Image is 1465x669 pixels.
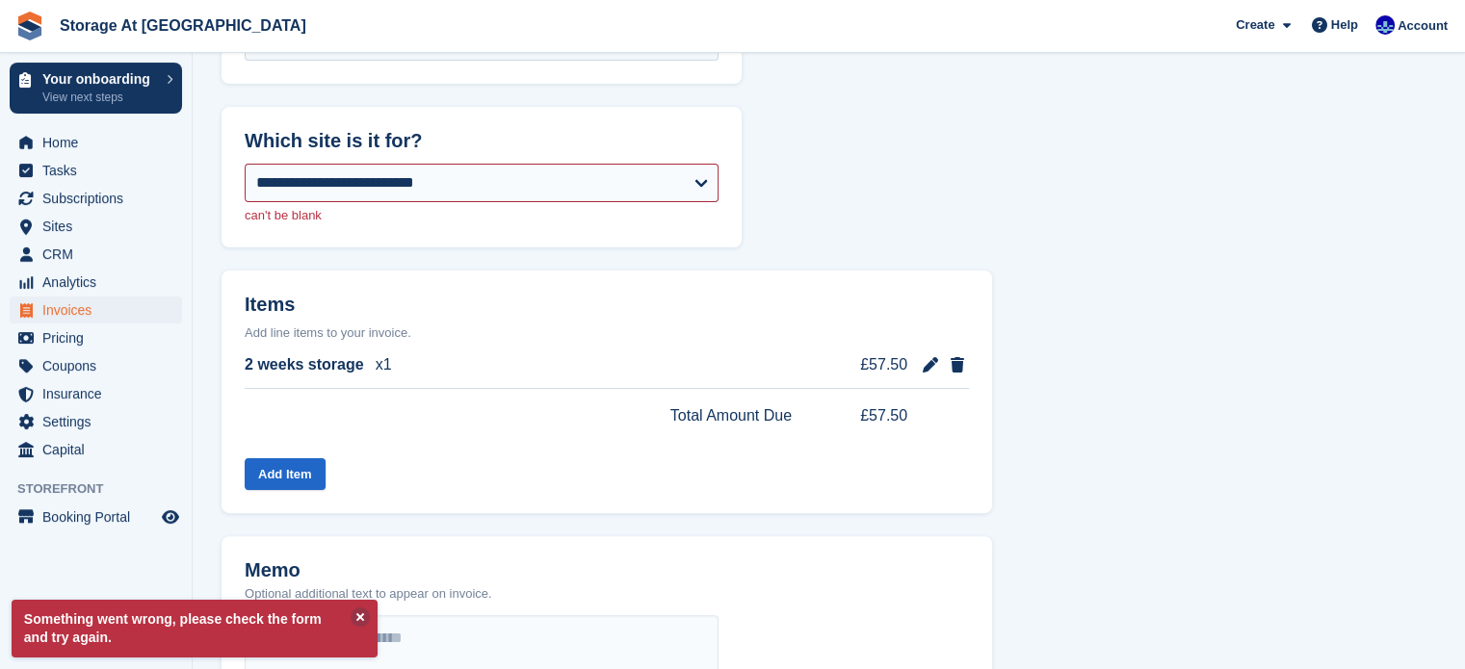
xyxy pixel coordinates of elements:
span: Settings [42,408,158,435]
span: Create [1236,15,1274,35]
span: CRM [42,241,158,268]
img: Seb Santiago [1375,15,1395,35]
span: Analytics [42,269,158,296]
a: menu [10,296,182,323]
a: menu [10,503,182,530]
a: menu [10,185,182,212]
a: Your onboarding View next steps [10,63,182,114]
span: £57.50 [834,353,907,376]
p: View next steps [42,89,157,106]
a: menu [10,324,182,351]
p: Something went wrong, please check the form and try again. [12,600,378,657]
span: Capital [42,436,158,463]
a: Storage At [GEOGRAPHIC_DATA] [52,10,314,41]
span: Insurance [42,380,158,407]
a: menu [10,213,182,240]
span: Invoices [42,296,158,323]
span: Total Amount Due [670,404,792,427]
span: Tasks [42,157,158,184]
a: menu [10,436,182,463]
h2: Memo [245,559,492,581]
span: Sites [42,213,158,240]
a: menu [10,408,182,435]
span: Coupons [42,352,158,379]
button: Add Item [245,458,326,490]
span: 2 weeks storage [245,353,364,376]
a: menu [10,352,182,379]
a: menu [10,241,182,268]
h2: Which site is it for? [245,130,719,152]
span: Booking Portal [42,503,158,530]
span: x1 [376,353,392,376]
a: menu [10,269,182,296]
span: £57.50 [834,404,907,427]
span: Pricing [42,324,158,351]
a: Preview store [159,505,182,528]
span: Account [1398,16,1448,36]
p: Optional additional text to appear on invoice. [245,584,492,604]
span: Help [1331,15,1358,35]
span: Subscriptions [42,185,158,212]
p: can't be blank [245,206,719,225]
a: menu [10,380,182,407]
span: Storefront [17,479,192,499]
span: Home [42,129,158,156]
a: menu [10,157,182,184]
a: menu [10,129,182,156]
img: stora-icon-8386f47178a22dfd0bd8f6a31ec36ba5ce8667c1dd55bd0f319d3a0aa187defe.svg [15,12,44,40]
h2: Items [245,294,969,320]
p: Your onboarding [42,72,157,86]
p: Add line items to your invoice. [245,323,969,343]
